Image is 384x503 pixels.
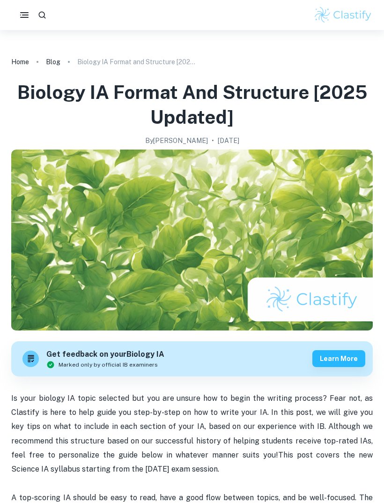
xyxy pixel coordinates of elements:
h6: Get feedback on your Biology IA [46,349,164,360]
h2: By [PERSON_NAME] [145,135,208,146]
p: Biology IA Format and Structure [2025 updated] [77,57,199,67]
h2: [DATE] [218,135,239,146]
span: Marked only by official IB examiners [59,360,158,369]
a: Home [11,55,29,68]
img: Biology IA Format and Structure [2025 updated] cover image [11,150,373,330]
a: Get feedback on yourBiology IAMarked only by official IB examinersLearn more [11,341,373,376]
button: Learn more [312,350,365,367]
p: • [212,135,214,146]
h1: Biology IA Format and Structure [2025 updated] [11,80,373,130]
a: Blog [46,55,60,68]
img: Clastify logo [313,6,373,24]
p: Is your biology IA topic selected but you are unsure how to begin the writing process? Fear not, ... [11,391,373,477]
